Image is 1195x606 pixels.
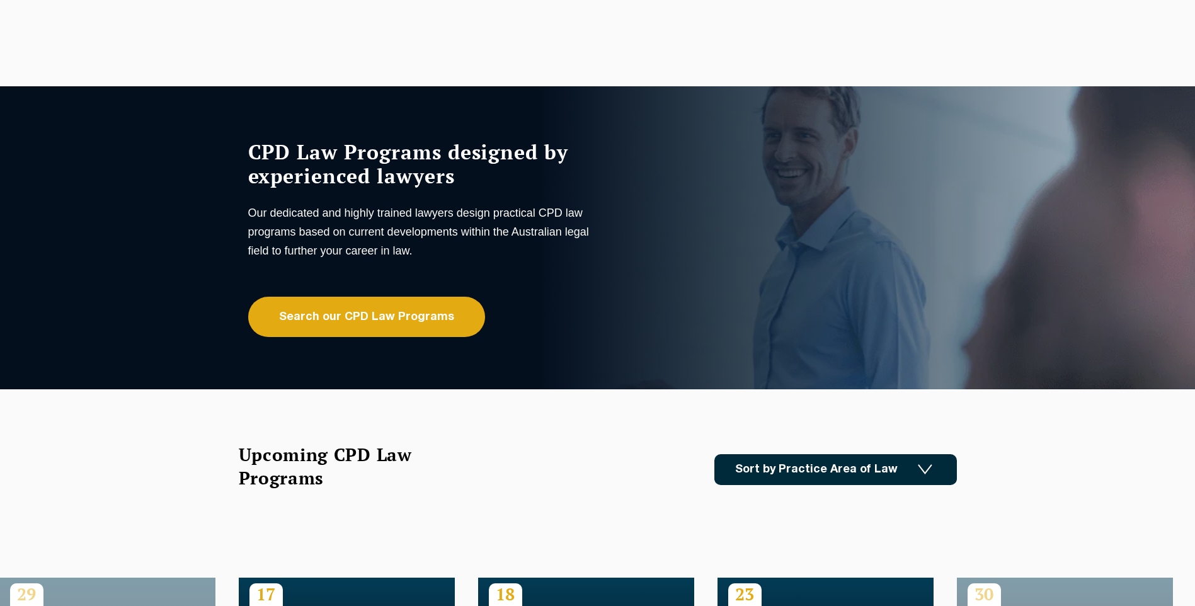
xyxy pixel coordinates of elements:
h1: CPD Law Programs designed by experienced lawyers [248,140,595,188]
h2: Upcoming CPD Law Programs [239,443,443,489]
a: Sort by Practice Area of Law [714,454,957,485]
p: 23 [728,583,762,605]
p: Our dedicated and highly trained lawyers design practical CPD law programs based on current devel... [248,203,595,260]
p: 17 [249,583,283,605]
img: Icon [918,464,932,475]
a: Search our CPD Law Programs [248,297,485,337]
p: 18 [489,583,522,605]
